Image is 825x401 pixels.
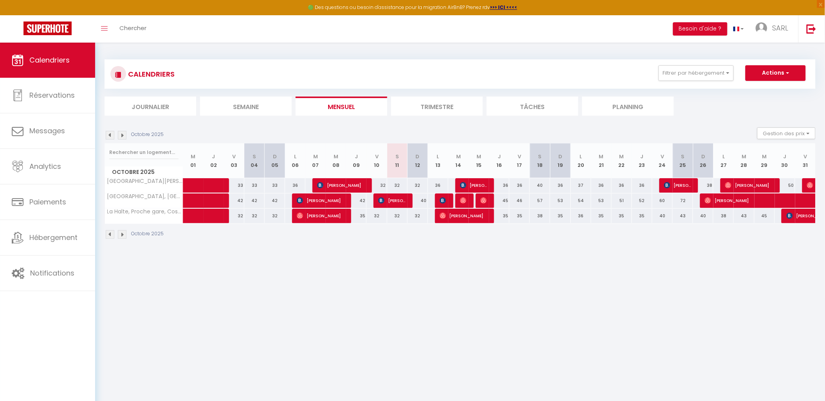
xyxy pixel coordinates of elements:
[509,209,530,223] div: 35
[632,143,652,178] th: 23
[664,178,691,193] span: [PERSON_NAME]
[326,143,346,178] th: 08
[387,178,408,193] div: 32
[652,193,673,208] div: 60
[632,178,652,193] div: 36
[487,97,578,116] li: Tâches
[550,209,570,223] div: 35
[119,24,146,32] span: Chercher
[750,15,798,43] a: ... SARL
[265,193,285,208] div: 42
[509,193,530,208] div: 46
[693,209,713,223] div: 40
[612,193,632,208] div: 51
[366,209,387,223] div: 32
[795,143,816,178] th: 31
[109,145,179,159] input: Rechercher un logement...
[530,209,550,223] div: 38
[428,143,448,178] th: 13
[509,178,530,193] div: 36
[489,143,509,178] th: 16
[612,143,632,178] th: 22
[23,21,72,35] img: Super Booking
[734,143,754,178] th: 28
[224,193,244,208] div: 42
[428,178,448,193] div: 36
[571,209,591,223] div: 36
[285,178,305,193] div: 36
[490,4,517,11] a: >>> ICI <<<<
[713,209,734,223] div: 38
[673,193,693,208] div: 72
[408,209,428,223] div: 32
[725,178,773,193] span: [PERSON_NAME]
[297,193,344,208] span: [PERSON_NAME]
[183,143,204,178] th: 01
[693,143,713,178] th: 26
[105,97,196,116] li: Journalier
[126,65,175,83] h3: CALENDRIERS
[456,153,461,160] abbr: M
[775,143,795,178] th: 30
[612,178,632,193] div: 36
[244,209,265,223] div: 32
[244,193,265,208] div: 42
[408,143,428,178] th: 12
[232,153,236,160] abbr: V
[273,153,277,160] abbr: D
[641,153,644,160] abbr: J
[265,143,285,178] th: 05
[224,143,244,178] th: 03
[212,153,215,160] abbr: J
[489,209,509,223] div: 35
[29,90,75,100] span: Réservations
[30,268,74,278] span: Notifications
[489,178,509,193] div: 36
[734,209,754,223] div: 43
[530,143,550,178] th: 18
[334,153,338,160] abbr: M
[591,209,612,223] div: 35
[787,208,823,223] span: [PERSON_NAME]
[366,143,387,178] th: 10
[550,143,570,178] th: 19
[518,153,522,160] abbr: V
[29,197,66,207] span: Paiements
[755,143,775,178] th: 29
[200,97,292,116] li: Semaine
[612,209,632,223] div: 35
[530,193,550,208] div: 57
[773,23,789,33] span: SARL
[366,178,387,193] div: 32
[346,209,366,223] div: 35
[571,143,591,178] th: 20
[317,178,365,193] span: [PERSON_NAME]
[783,153,787,160] abbr: J
[480,193,487,208] span: [PERSON_NAME]
[387,143,408,178] th: 11
[582,97,674,116] li: Planning
[775,178,795,193] div: 50
[804,153,807,160] abbr: V
[713,143,734,178] th: 27
[355,153,358,160] abbr: J
[599,153,604,160] abbr: M
[591,143,612,178] th: 21
[571,178,591,193] div: 37
[395,153,399,160] abbr: S
[460,178,487,193] span: [PERSON_NAME]
[571,193,591,208] div: 54
[294,153,296,160] abbr: L
[106,193,184,199] span: [GEOGRAPHIC_DATA], [GEOGRAPHIC_DATA], [GEOGRAPHIC_DATA] privée
[722,153,725,160] abbr: L
[673,209,693,223] div: 43
[346,143,366,178] th: 09
[661,153,664,160] abbr: V
[619,153,624,160] abbr: M
[297,208,344,223] span: [PERSON_NAME]
[378,193,405,208] span: [PERSON_NAME]
[673,22,728,36] button: Besoin d'aide ?
[29,126,65,136] span: Messages
[437,153,439,160] abbr: L
[756,22,767,34] img: ...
